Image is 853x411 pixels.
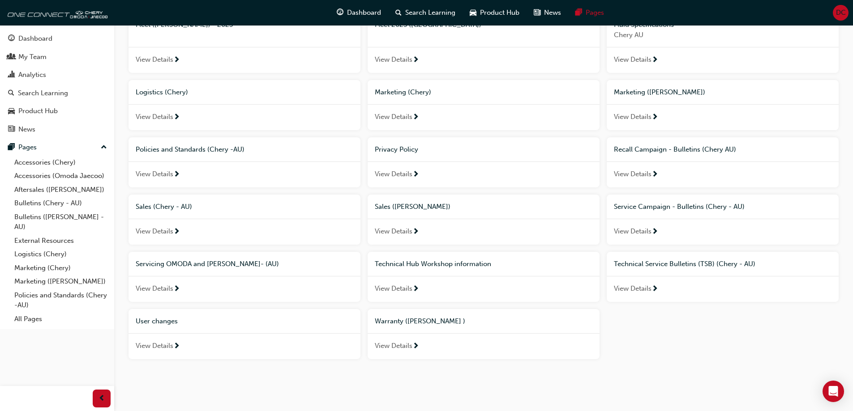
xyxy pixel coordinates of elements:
[173,285,180,293] span: next-icon
[8,53,15,61] span: people-icon
[607,13,839,73] a: Fluid SpecificationsChery AUView Details
[412,114,419,122] span: next-icon
[337,7,343,18] span: guage-icon
[614,169,652,179] span: View Details
[129,80,360,130] a: Logistics (Chery)View Details
[368,80,600,130] a: Marketing (Chery)View Details
[412,343,419,351] span: next-icon
[4,85,111,102] a: Search Learning
[347,8,381,18] span: Dashboard
[173,228,180,236] span: next-icon
[11,210,111,234] a: Bulletins ([PERSON_NAME] - AU)
[470,7,476,18] span: car-icon
[614,284,652,294] span: View Details
[330,4,388,22] a: guage-iconDashboard
[136,341,173,351] span: View Details
[18,70,46,80] div: Analytics
[395,7,402,18] span: search-icon
[11,288,111,312] a: Policies and Standards (Chery -AU)
[614,30,832,40] span: Chery AU
[607,80,839,130] a: Marketing ([PERSON_NAME])View Details
[173,114,180,122] span: next-icon
[11,234,111,248] a: External Resources
[18,124,35,135] div: News
[534,7,540,18] span: news-icon
[18,106,58,116] div: Product Hub
[99,393,105,404] span: prev-icon
[11,312,111,326] a: All Pages
[607,195,839,245] a: Service Campaign - Bulletins (Chery - AU)View Details
[823,381,844,402] div: Open Intercom Messenger
[129,195,360,245] a: Sales (Chery - AU)View Details
[8,144,15,152] span: pages-icon
[18,142,37,153] div: Pages
[368,13,600,73] a: Fleet 2025 ([GEOGRAPHIC_DATA])View Details
[4,139,111,156] button: Pages
[412,228,419,236] span: next-icon
[4,103,111,119] a: Product Hub
[136,145,244,153] span: Policies and Standards (Chery -AU)
[8,107,15,115] span: car-icon
[586,8,604,18] span: Pages
[129,137,360,187] a: Policies and Standards (Chery -AU)View Details
[375,284,412,294] span: View Details
[11,196,111,210] a: Bulletins (Chery - AU)
[375,145,418,153] span: Privacy Policy
[8,71,15,79] span: chart-icon
[527,4,568,22] a: news-iconNews
[375,317,465,325] span: Warranty ([PERSON_NAME] )
[405,8,455,18] span: Search Learning
[368,137,600,187] a: Privacy PolicyView Details
[8,89,14,97] span: search-icon
[173,171,180,179] span: next-icon
[4,4,107,21] img: oneconnect
[652,114,658,122] span: next-icon
[652,171,658,179] span: next-icon
[833,5,849,21] button: DC
[129,309,360,359] a: User changesView Details
[614,88,705,96] span: Marketing ([PERSON_NAME])
[173,56,180,64] span: next-icon
[375,88,431,96] span: Marketing (Chery)
[4,67,111,83] a: Analytics
[136,169,173,179] span: View Details
[568,4,611,22] a: pages-iconPages
[11,156,111,169] a: Accessories (Chery)
[11,169,111,183] a: Accessories (Omoda Jaecoo)
[136,260,279,268] span: Servicing OMODA and [PERSON_NAME]- (AU)
[368,195,600,245] a: Sales ([PERSON_NAME])View Details
[173,343,180,351] span: next-icon
[375,341,412,351] span: View Details
[388,4,463,22] a: search-iconSearch Learning
[8,126,15,134] span: news-icon
[412,56,419,64] span: next-icon
[614,260,755,268] span: Technical Service Bulletins (TSB) (Chery - AU)
[136,112,173,122] span: View Details
[136,55,173,65] span: View Details
[4,29,111,139] button: DashboardMy TeamAnalyticsSearch LearningProduct HubNews
[375,226,412,237] span: View Details
[18,88,68,98] div: Search Learning
[614,55,652,65] span: View Details
[463,4,527,22] a: car-iconProduct Hub
[136,88,188,96] span: Logistics (Chery)
[544,8,561,18] span: News
[575,7,582,18] span: pages-icon
[836,8,846,18] span: DC
[368,252,600,302] a: Technical Hub Workshop informationView Details
[614,145,736,153] span: Recall Campaign - Bulletins (Chery AU)
[375,169,412,179] span: View Details
[614,226,652,237] span: View Details
[4,49,111,65] a: My Team
[18,52,47,62] div: My Team
[4,30,111,47] a: Dashboard
[614,203,745,211] span: Service Campaign - Bulletins (Chery - AU)
[136,317,178,325] span: User changes
[652,285,658,293] span: next-icon
[4,121,111,138] a: News
[18,34,52,44] div: Dashboard
[101,142,107,153] span: up-icon
[607,137,839,187] a: Recall Campaign - Bulletins (Chery AU)View Details
[129,13,360,73] a: Fleet ([PERSON_NAME]) - 2025View Details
